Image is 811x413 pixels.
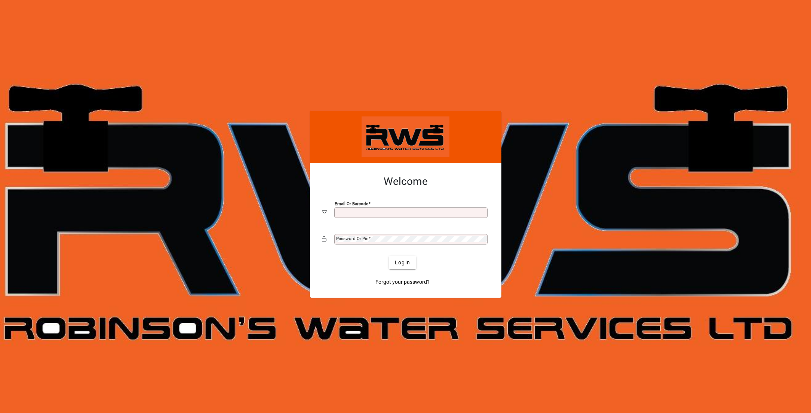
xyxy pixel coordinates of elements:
span: Login [395,259,410,267]
mat-label: Email or Barcode [335,201,368,206]
span: Forgot your password? [375,278,430,286]
h2: Welcome [322,175,489,188]
button: Login [389,256,416,269]
a: Forgot your password? [372,275,433,289]
mat-label: Password or Pin [336,236,368,241]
